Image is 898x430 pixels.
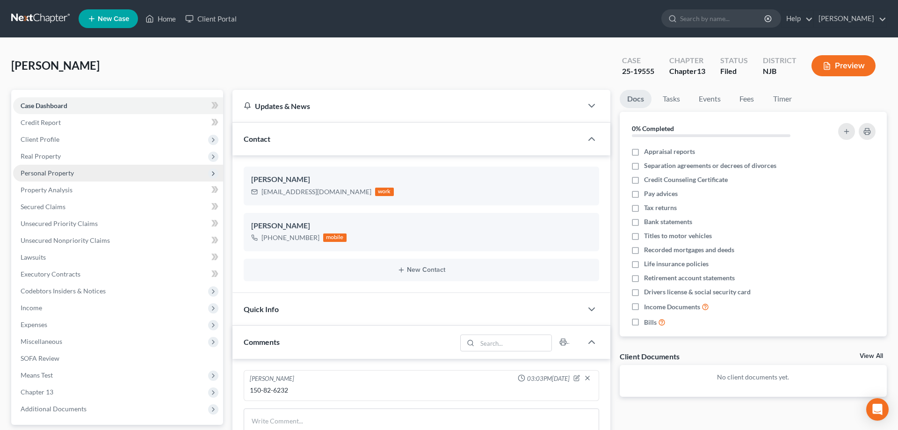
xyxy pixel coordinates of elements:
[244,305,279,313] span: Quick Info
[21,102,67,109] span: Case Dashboard
[250,374,294,384] div: [PERSON_NAME]
[21,304,42,312] span: Income
[720,66,748,77] div: Filed
[21,371,53,379] span: Means Test
[244,134,270,143] span: Contact
[21,118,61,126] span: Credit Report
[141,10,181,27] a: Home
[691,90,728,108] a: Events
[244,337,280,346] span: Comments
[669,55,705,66] div: Chapter
[644,287,751,297] span: Drivers license & social security card
[21,253,46,261] span: Lawsuits
[21,388,53,396] span: Chapter 13
[644,259,709,269] span: Life insurance policies
[21,236,110,244] span: Unsecured Nonpriority Claims
[13,198,223,215] a: Secured Claims
[620,90,652,108] a: Docs
[13,266,223,283] a: Executory Contracts
[244,101,571,111] div: Updates & News
[181,10,241,27] a: Client Portal
[763,66,797,77] div: NJB
[620,351,680,361] div: Client Documents
[644,273,735,283] span: Retirement account statements
[21,135,59,143] span: Client Profile
[21,321,47,328] span: Expenses
[477,335,551,351] input: Search...
[644,302,700,312] span: Income Documents
[21,287,106,295] span: Codebtors Insiders & Notices
[814,10,886,27] a: [PERSON_NAME]
[644,318,657,327] span: Bills
[21,219,98,227] span: Unsecured Priority Claims
[655,90,688,108] a: Tasks
[21,203,65,211] span: Secured Claims
[763,55,797,66] div: District
[644,245,734,255] span: Recorded mortgages and deeds
[732,90,762,108] a: Fees
[632,124,674,132] strong: 0% Completed
[627,372,879,382] p: No client documents yet.
[644,203,677,212] span: Tax returns
[250,386,593,395] div: 150-82-6232
[644,147,695,156] span: Appraisal reports
[866,398,889,421] div: Open Intercom Messenger
[766,90,799,108] a: Timer
[13,215,223,232] a: Unsecured Priority Claims
[13,114,223,131] a: Credit Report
[644,231,712,241] span: Titles to motor vehicles
[251,266,592,274] button: New Contact
[375,188,394,196] div: work
[622,66,654,77] div: 25-19555
[21,405,87,413] span: Additional Documents
[261,233,319,242] div: [PHONE_NUMBER]
[860,353,883,359] a: View All
[11,58,100,72] span: [PERSON_NAME]
[669,66,705,77] div: Chapter
[98,15,129,22] span: New Case
[644,161,776,170] span: Separation agreements or decrees of divorces
[680,10,766,27] input: Search by name...
[782,10,813,27] a: Help
[251,174,592,185] div: [PERSON_NAME]
[644,217,692,226] span: Bank statements
[21,354,59,362] span: SOFA Review
[13,249,223,266] a: Lawsuits
[811,55,876,76] button: Preview
[261,187,371,197] div: [EMAIL_ADDRESS][DOMAIN_NAME]
[720,55,748,66] div: Status
[21,270,80,278] span: Executory Contracts
[13,232,223,249] a: Unsecured Nonpriority Claims
[13,350,223,367] a: SOFA Review
[21,152,61,160] span: Real Property
[21,186,72,194] span: Property Analysis
[21,337,62,345] span: Miscellaneous
[697,66,705,75] span: 13
[527,374,570,383] span: 03:03PM[DATE]
[251,220,592,232] div: [PERSON_NAME]
[622,55,654,66] div: Case
[644,189,678,198] span: Pay advices
[21,169,74,177] span: Personal Property
[13,182,223,198] a: Property Analysis
[644,175,728,184] span: Credit Counseling Certificate
[13,97,223,114] a: Case Dashboard
[323,233,347,242] div: mobile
